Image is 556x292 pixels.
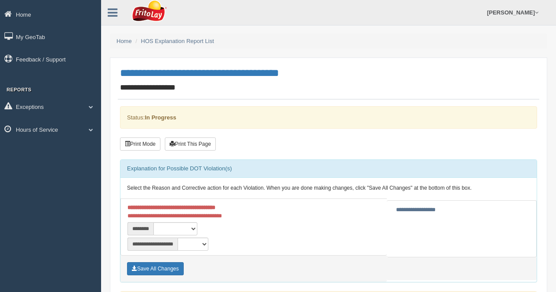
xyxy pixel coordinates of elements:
button: Print This Page [165,137,216,151]
a: HOS Explanation Report List [141,38,214,44]
div: Status: [120,106,537,129]
strong: In Progress [145,114,176,121]
button: Print Mode [120,137,160,151]
div: Explanation for Possible DOT Violation(s) [120,160,537,177]
a: Home [116,38,132,44]
button: Save [127,262,184,275]
div: Select the Reason and Corrective action for each Violation. When you are done making changes, cli... [120,178,537,199]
